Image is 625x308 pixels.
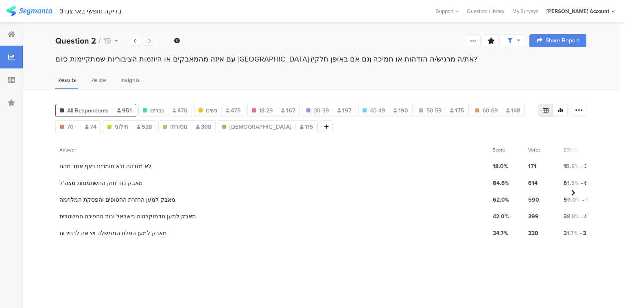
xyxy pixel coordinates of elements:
span: / [98,35,101,47]
div: 3 בדיקה חופשי בארצנו [60,7,122,15]
span: 38.8% - 45.1% [564,212,599,221]
span: 951 [117,106,132,115]
span: 30-39 [314,106,329,115]
span: 614 [528,179,538,187]
span: 18.0% [493,162,508,171]
span: 167 [281,106,295,115]
span: 59.0% - 65.1% [564,196,601,204]
a: Question Library [463,7,508,15]
span: 64.6% [493,179,509,187]
span: 330 [528,229,538,238]
span: 74 [85,123,96,131]
span: 34.7% [493,229,508,238]
span: 148 [506,106,520,115]
img: segmanta logo [6,6,52,16]
span: [DEMOGRAPHIC_DATA] [229,123,291,131]
span: חילוני [115,123,128,131]
span: 115 [300,123,313,131]
section: מאבק למען הדמוקרטיה בישראל ונגד ההפיכה המשטרית [59,212,196,221]
span: Relate [90,76,106,84]
section: מאבק נגד חוק ההשתמטות מצה"ל [59,179,143,187]
span: Answer [59,146,76,154]
span: 31.7% - 37.7% [564,229,598,238]
span: מסורתי [170,123,188,131]
span: 308 [196,123,211,131]
span: 60-69 [483,106,498,115]
span: 18-29 [259,106,273,115]
section: מאבק למען הפלת הממשלה ויציאה לבחירות [59,229,167,238]
div: [PERSON_NAME] Account [546,7,609,15]
section: מאבק למען החזרת החטופים והפסקת המלחמה [59,196,175,204]
span: 197 [337,106,352,115]
span: 40-49 [370,106,385,115]
span: 62.0% [493,196,509,204]
span: Score [493,146,505,154]
span: 42.0% [493,212,509,221]
span: 50-59 [426,106,441,115]
span: 70+ [67,123,76,131]
span: 528 [137,123,152,131]
span: Results [57,76,76,84]
a: My Surveys [508,7,542,15]
span: 61.5% - 67.6% [564,179,601,187]
section: לא מזדהה ולא תומכ/ת באף אחד מהם [59,162,151,171]
span: Insights [120,76,140,84]
div: עם איזה מהמאבקים או היוזמות הציבוריות שמתקיימות כיום [GEOGRAPHIC_DATA] את/ה מרגיש/ה הזדהות או תמי... [55,54,586,64]
span: 171 [528,162,536,171]
span: 19 [103,35,111,47]
span: 190 [393,106,408,115]
span: 399 [528,212,539,221]
span: 15.5% - 20.4% [564,162,601,171]
span: 476 [173,106,188,115]
span: גברים [150,106,164,115]
span: Votes [528,146,541,154]
b: Question 2 [55,35,96,47]
span: נשים [206,106,217,115]
span: All Respondents [67,106,109,115]
div: | [55,7,57,16]
div: Support [436,5,459,18]
span: 590 [528,196,539,204]
span: 475 [226,106,241,115]
span: 175 [450,106,464,115]
span: Share Report [546,38,579,44]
